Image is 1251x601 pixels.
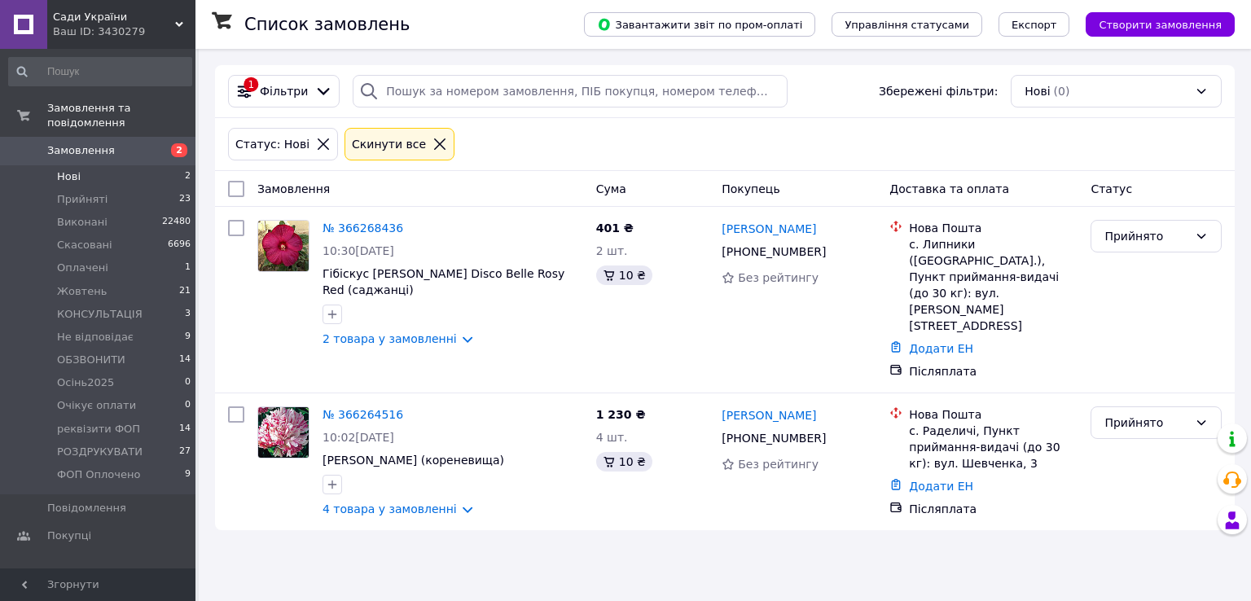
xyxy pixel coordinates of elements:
div: Післяплата [909,363,1078,379]
span: 9 [185,467,191,482]
a: Створити замовлення [1069,17,1235,30]
div: с. Липники ([GEOGRAPHIC_DATA].), Пункт приймання-видачі (до 30 кг): вул. [PERSON_NAME][STREET_ADD... [909,236,1078,334]
span: ОБЗВОНИТИ [57,353,125,367]
h1: Список замовлень [244,15,410,34]
span: 9 [185,330,191,344]
div: Прийнято [1104,414,1188,432]
span: Замовлення та повідомлення [47,101,195,130]
button: Управління статусами [832,12,982,37]
span: Оплачені [57,261,108,275]
span: Сади України [53,10,175,24]
a: 4 товара у замовленні [323,502,457,515]
span: Нові [1025,83,1050,99]
a: [PERSON_NAME] (кореневища) [323,454,504,467]
span: Виконані [57,215,108,230]
span: Жовтень [57,284,107,299]
span: Управління статусами [845,19,969,31]
span: 2 шт. [596,244,628,257]
a: № 366268436 [323,222,403,235]
a: № 366264516 [323,408,403,421]
span: 14 [179,353,191,367]
span: Не відповідає [57,330,134,344]
span: 4 шт. [596,431,628,444]
span: 14 [179,422,191,436]
div: Нова Пошта [909,406,1078,423]
span: Замовлення [47,143,115,158]
img: Фото товару [258,221,309,271]
div: с. Раделичі, Пункт приймання-видачі (до 30 кг): вул. Шевченка, 3 [909,423,1078,472]
span: КОНСУЛЬТАЦІЯ [57,307,143,322]
span: [PHONE_NUMBER] [722,432,826,445]
span: 2 [185,169,191,184]
span: Доставка та оплата [889,182,1009,195]
a: Фото товару [257,220,309,272]
span: 21 [179,284,191,299]
span: Покупці [47,529,91,543]
span: 22480 [162,215,191,230]
a: Додати ЕН [909,480,973,493]
div: Післяплата [909,501,1078,517]
span: Без рейтингу [738,458,819,471]
span: Повідомлення [47,501,126,515]
span: 0 [185,398,191,413]
span: (0) [1054,85,1070,98]
div: Ваш ID: 3430279 [53,24,195,39]
span: Завантажити звіт по пром-оплаті [597,17,802,32]
span: [PHONE_NUMBER] [722,245,826,258]
span: 23 [179,192,191,207]
a: [PERSON_NAME] [722,407,816,423]
span: Збережені фільтри: [879,83,998,99]
div: Нова Пошта [909,220,1078,236]
div: Прийнято [1104,227,1188,245]
span: Осінь2025 [57,375,114,390]
span: 1 [185,261,191,275]
span: Експорт [1012,19,1057,31]
span: Замовлення [257,182,330,195]
div: 10 ₴ [596,452,652,472]
span: 6696 [168,238,191,252]
span: Фільтри [260,83,308,99]
a: 2 товара у замовленні [323,332,457,345]
span: Cума [596,182,626,195]
span: Статус [1091,182,1132,195]
span: 2 [171,143,187,157]
span: РОЗДРУКУВАТИ [57,445,143,459]
span: 10:30[DATE] [323,244,394,257]
span: реквізити ФОП [57,422,140,436]
div: 10 ₴ [596,265,652,285]
span: 3 [185,307,191,322]
div: Статус: Нові [232,135,313,153]
span: ФОП Оплочено [57,467,140,482]
span: Створити замовлення [1099,19,1222,31]
button: Створити замовлення [1086,12,1235,37]
a: [PERSON_NAME] [722,221,816,237]
span: Прийняті [57,192,108,207]
a: Гібіскус [PERSON_NAME] Disco Belle Rosy Red (саджанці) [323,267,564,296]
a: Фото товару [257,406,309,458]
input: Пошук [8,57,192,86]
span: 27 [179,445,191,459]
span: 0 [185,375,191,390]
span: 10:02[DATE] [323,431,394,444]
img: Фото товару [258,407,309,458]
span: 401 ₴ [596,222,634,235]
button: Завантажити звіт по пром-оплаті [584,12,815,37]
span: Без рейтингу [738,271,819,284]
span: Нові [57,169,81,184]
a: Додати ЕН [909,342,973,355]
span: Очікує оплати [57,398,136,413]
button: Експорт [999,12,1070,37]
div: Cкинути все [349,135,429,153]
span: Скасовані [57,238,112,252]
input: Пошук за номером замовлення, ПІБ покупця, номером телефону, Email, номером накладної [353,75,787,107]
span: 1 230 ₴ [596,408,646,421]
span: Покупець [722,182,779,195]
